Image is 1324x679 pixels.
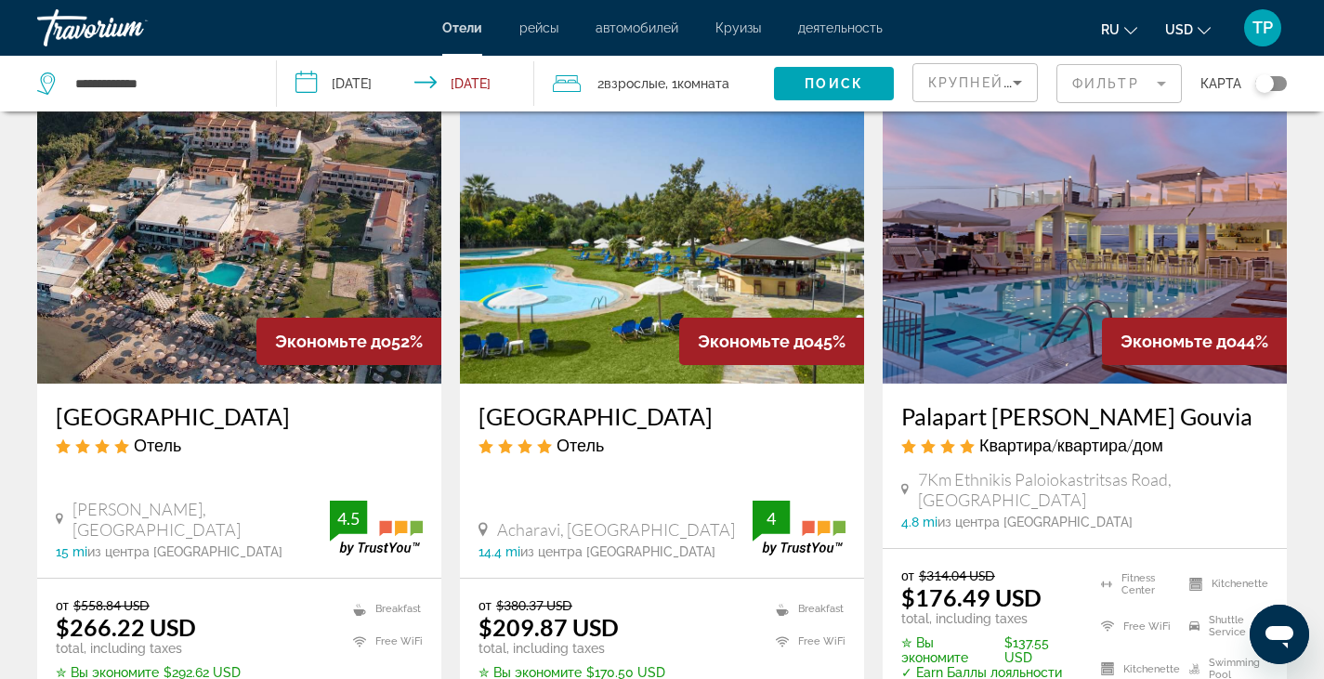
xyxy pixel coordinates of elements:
span: Отель [557,435,604,455]
button: Поиск [774,67,894,100]
span: [PERSON_NAME], [GEOGRAPHIC_DATA] [72,499,330,540]
span: ✮ Вы экономите [901,635,1000,665]
span: карта [1200,71,1241,97]
div: 4 [753,507,790,529]
button: Filter [1056,63,1182,104]
p: total, including taxes [56,641,317,656]
span: Крупнейшие сбережения [928,75,1154,90]
iframe: Кнопка запуска окна обмена сообщениями [1250,605,1309,664]
button: Toggle map [1241,75,1287,92]
span: от [56,597,69,613]
li: Free WiFi [1092,610,1180,644]
a: деятельность [798,20,883,35]
span: Поиск [805,76,863,91]
div: 4.5 [330,507,367,529]
del: $380.37 USD [496,597,572,613]
img: trustyou-badge.svg [330,501,423,555]
img: Hotel image [460,86,864,384]
div: 44% [1102,318,1287,365]
span: Экономьте до [698,332,814,351]
li: Breakfast [344,597,423,620]
ins: $266.22 USD [56,613,196,641]
span: Взрослые [604,76,665,91]
del: $314.04 USD [919,568,995,583]
div: 4 star Hotel [56,435,423,455]
li: Shuttle Service [1180,610,1268,644]
span: 4.8 mi [901,515,937,529]
span: Квартира/квартира/дом [979,435,1163,455]
span: из центра [GEOGRAPHIC_DATA] [520,544,715,559]
li: Kitchenette [1180,568,1268,601]
li: Free WiFi [767,630,846,653]
img: trustyou-badge.svg [753,501,846,555]
del: $558.84 USD [73,597,150,613]
span: 15 mi [56,544,87,559]
li: Fitness Center [1092,568,1180,601]
a: Palapart [PERSON_NAME] Gouvia [901,402,1268,430]
span: 7Km Ethnikis Paloiokastritsas Road, [GEOGRAPHIC_DATA] [918,469,1268,510]
span: Комната [677,76,729,91]
p: $137.55 USD [901,635,1078,665]
ins: $176.49 USD [901,583,1042,611]
button: Change language [1101,16,1137,43]
img: Hotel image [37,86,441,384]
span: из центра [GEOGRAPHIC_DATA] [937,515,1133,529]
span: , 1 [665,71,729,97]
div: 52% [256,318,441,365]
button: Travelers: 2 adults, 0 children [534,56,774,111]
div: 4 star Apartment [901,435,1268,455]
span: 14.4 mi [478,544,520,559]
span: Отель [134,435,181,455]
ins: $209.87 USD [478,613,619,641]
a: [GEOGRAPHIC_DATA] [56,402,423,430]
span: TP [1252,19,1273,37]
p: total, including taxes [478,641,740,656]
a: рейсы [519,20,558,35]
span: от [478,597,492,613]
a: автомобилей [596,20,678,35]
li: Free WiFi [344,630,423,653]
span: 2 [597,71,665,97]
span: от [901,568,914,583]
a: Travorium [37,4,223,52]
span: Экономьте до [275,332,391,351]
button: Check-in date: Oct 15, 2025 Check-out date: Oct 18, 2025 [277,56,535,111]
button: User Menu [1239,8,1287,47]
a: [GEOGRAPHIC_DATA] [478,402,846,430]
div: 45% [679,318,864,365]
span: USD [1165,22,1193,37]
li: Breakfast [767,597,846,620]
a: Отели [442,20,482,35]
p: total, including taxes [901,611,1078,626]
a: Круизы [715,20,761,35]
span: Acharavi, [GEOGRAPHIC_DATA] [497,519,735,540]
span: ru [1101,22,1120,37]
div: 4 star Hotel [478,435,846,455]
mat-select: Sort by [928,72,1022,94]
span: Экономьте до [1121,332,1237,351]
span: из центра [GEOGRAPHIC_DATA] [87,544,282,559]
button: Change currency [1165,16,1211,43]
img: Hotel image [883,86,1287,384]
